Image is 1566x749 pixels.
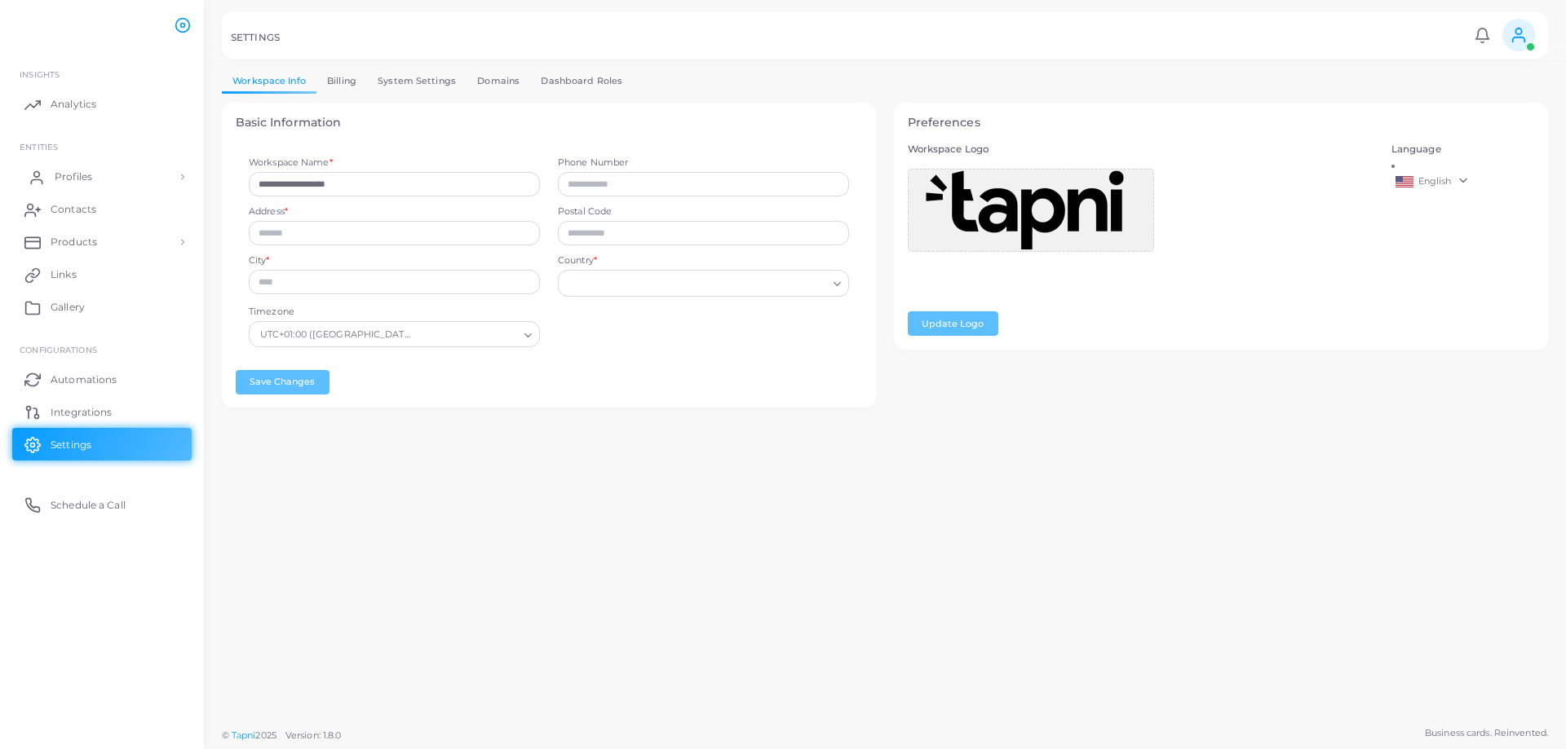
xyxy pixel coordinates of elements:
[55,170,92,184] span: Profiles
[255,729,276,742] span: 2025
[51,97,96,112] span: Analytics
[249,156,333,170] label: Workspace Name
[20,142,58,152] span: ENTITIES
[249,254,270,267] label: City
[236,370,330,394] button: Save Changes
[222,729,341,742] span: ©
[558,205,849,218] label: Postal Code
[558,270,849,296] div: Search for option
[908,116,1535,130] h4: Preferences
[1391,143,1535,155] h5: Language
[1425,726,1548,740] span: Business cards. Reinvented.
[260,327,415,343] span: UTC+01:00 ([GEOGRAPHIC_DATA], [GEOGRAPHIC_DATA], [GEOGRAPHIC_DATA], [GEOGRAPHIC_DATA], War...
[51,300,85,315] span: Gallery
[565,275,827,293] input: Search for option
[12,395,192,428] a: Integrations
[12,161,192,193] a: Profiles
[232,729,256,741] a: Tapni
[51,372,117,387] span: Automations
[467,69,530,93] a: Domains
[51,498,126,513] span: Schedule a Call
[51,405,112,420] span: Integrations
[12,291,192,324] a: Gallery
[419,325,519,343] input: Search for option
[558,156,849,170] label: Phone Number
[231,32,280,43] h5: SETTINGS
[51,202,96,217] span: Contacts
[558,254,597,267] label: Country
[12,193,192,226] a: Contacts
[12,258,192,291] a: Links
[12,226,192,258] a: Products
[285,729,342,741] span: Version: 1.8.0
[12,488,192,521] a: Schedule a Call
[249,205,288,218] label: Address
[908,311,998,336] button: Update Logo
[249,306,294,319] label: Timezone
[51,267,77,282] span: Links
[236,116,863,130] h4: Basic Information
[1418,175,1452,187] span: English
[51,438,91,452] span: Settings
[249,321,540,347] div: Search for option
[20,69,60,79] span: INSIGHTS
[51,235,97,249] span: Products
[1391,172,1535,192] a: English
[1396,176,1413,187] img: en
[20,345,97,355] span: Configurations
[316,69,367,93] a: Billing
[12,363,192,395] a: Automations
[908,143,1374,155] h5: Workspace Logo
[12,428,192,460] a: Settings
[530,69,633,93] a: Dashboard Roles
[222,69,316,93] a: Workspace Info
[12,88,192,121] a: Analytics
[367,69,467,93] a: System Settings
